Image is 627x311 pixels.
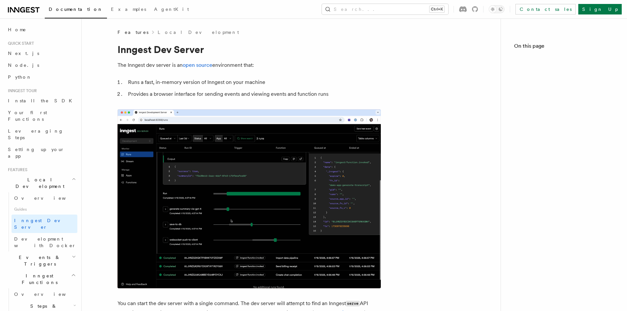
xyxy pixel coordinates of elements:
li: Runs a fast, in-memory version of Inngest on your machine [126,78,381,87]
span: Inngest Dev Server [517,55,612,62]
a: Inngest Dev Server [514,53,614,65]
a: Setting up your app [5,143,77,162]
span: Local Development [5,176,72,190]
span: Sending events to the Dev Server [525,134,614,147]
a: Connecting apps to the Dev Server [522,65,614,83]
span: Documentation [49,7,103,12]
button: Toggle dark mode [489,5,505,13]
a: Inngest Dev Server [12,215,77,233]
a: Documentation [45,2,107,18]
a: Sending events to the Dev Server [522,132,614,150]
a: Home [5,24,77,36]
a: Node.js [5,59,77,71]
span: Inngest Dev Server [14,218,70,230]
span: Examples [111,7,146,12]
span: Invoke via UI [525,122,612,129]
span: Install the SDK [8,98,76,103]
span: Inngest SDK debug endpoint [521,165,614,178]
span: Testing functions [521,111,587,117]
a: Testing functions [518,108,614,120]
span: Your first Functions [8,110,47,122]
a: Local Development [158,29,239,36]
code: serve [346,301,360,306]
a: open source [183,62,212,68]
span: Leveraging Steps [8,128,64,140]
a: Overview [12,288,77,300]
span: Node.js [8,63,39,68]
span: Features [5,167,27,172]
a: How functions are loaded by the Dev Server [522,83,614,108]
span: Python [8,74,32,80]
a: Inngest SDK debug endpoint [518,162,614,180]
a: Sign Up [578,4,622,14]
a: Development with Docker [12,233,77,251]
span: Guides [12,204,77,215]
button: Search...Ctrl+K [322,4,448,14]
span: How functions are loaded by the Dev Server [525,86,614,105]
a: Your first Functions [5,107,77,125]
h4: On this page [514,42,614,53]
li: Provides a browser interface for sending events and viewing events and function runs [126,90,381,99]
span: Configuration file [521,153,601,159]
a: Overview [12,192,77,204]
span: Next.js [8,51,39,56]
p: The Inngest dev server is an environment that: [118,61,381,70]
span: Overview [14,195,82,201]
span: Inngest tour [5,88,37,93]
span: Events & Triggers [5,254,72,267]
span: Flags [521,195,544,201]
a: Install the SDK [5,95,77,107]
a: Next.js [5,47,77,59]
a: Leveraging Steps [5,125,77,143]
button: Local Development [5,174,77,192]
div: Local Development [5,192,77,251]
a: Auto-discovery [518,180,614,192]
a: Contact sales [515,4,576,14]
span: Setting up your app [8,147,65,159]
span: Home [8,26,26,33]
span: Connecting apps to the Dev Server [525,67,614,80]
button: Inngest Functions [5,270,77,288]
span: Development with Docker [14,236,76,248]
button: Events & Triggers [5,251,77,270]
a: Python [5,71,77,83]
span: Features [118,29,148,36]
span: Overview [14,292,82,297]
span: Auto-discovery [521,183,583,190]
span: AgentKit [154,7,189,12]
img: Dev Server Demo [118,109,381,288]
kbd: Ctrl+K [430,6,444,13]
a: Configuration file [518,150,614,162]
a: Invoke via UI [522,120,614,132]
a: Examples [107,2,150,18]
a: Flags [518,192,614,204]
a: AgentKit [150,2,193,18]
span: Quick start [5,41,34,46]
h1: Inngest Dev Server [118,43,381,55]
span: Inngest Functions [5,272,71,286]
